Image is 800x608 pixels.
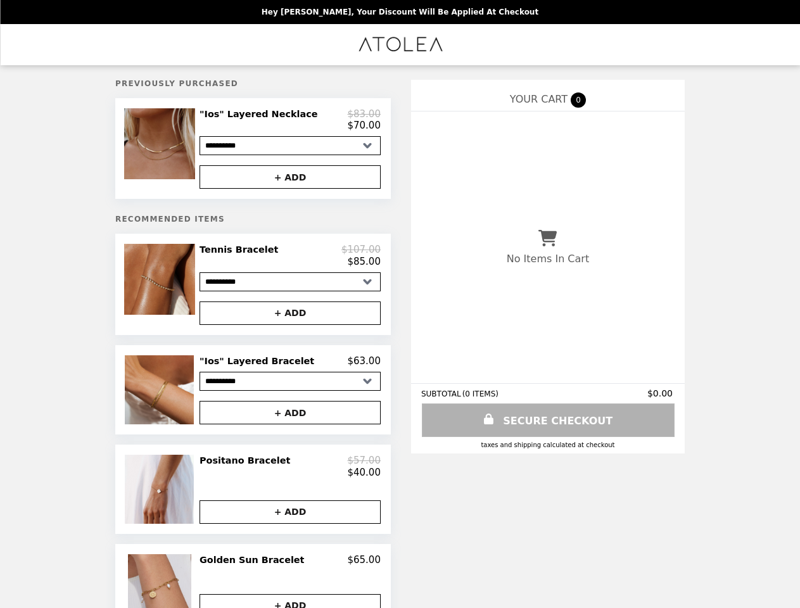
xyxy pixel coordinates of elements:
[125,355,197,424] img: "Ios" Layered Bracelet
[347,355,381,367] p: $63.00
[341,244,381,255] p: $107.00
[200,355,319,367] h2: "Ios" Layered Bracelet
[115,215,391,224] h5: Recommended Items
[200,165,381,189] button: + ADD
[421,441,675,448] div: Taxes and Shipping calculated at checkout
[200,401,381,424] button: + ADD
[200,108,322,120] h2: "Ios" Layered Necklace
[124,108,198,179] img: "Ios" Layered Necklace
[262,8,538,16] p: Hey [PERSON_NAME], your discount will be applied at checkout
[347,467,381,478] p: $40.00
[200,500,381,524] button: + ADD
[507,253,589,265] p: No Items In Cart
[347,455,381,466] p: $57.00
[200,372,381,391] select: Select a product variant
[347,120,381,131] p: $70.00
[571,92,586,108] span: 0
[125,455,196,523] img: Positano Bracelet
[347,108,381,120] p: $83.00
[115,79,391,88] h5: Previously Purchased
[347,554,381,566] p: $65.00
[200,272,381,291] select: Select a product variant
[421,389,462,398] span: SUBTOTAL
[647,388,675,398] span: $0.00
[200,244,283,255] h2: Tennis Bracelet
[510,93,568,105] span: YOUR CART
[200,455,295,466] h2: Positano Bracelet
[200,554,309,566] h2: Golden Sun Bracelet
[200,136,381,155] select: Select a product variant
[462,389,498,398] span: ( 0 ITEMS )
[347,256,381,267] p: $85.00
[357,32,443,58] img: Brand Logo
[200,301,381,325] button: + ADD
[124,244,198,315] img: Tennis Bracelet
